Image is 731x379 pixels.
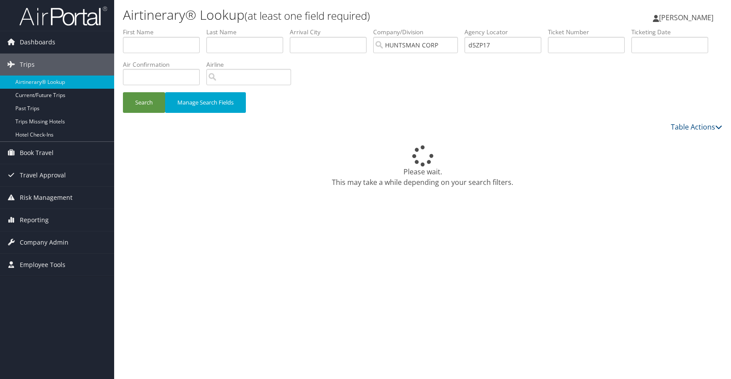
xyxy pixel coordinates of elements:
[206,28,290,36] label: Last Name
[548,28,631,36] label: Ticket Number
[20,164,66,186] span: Travel Approval
[123,28,206,36] label: First Name
[671,122,722,132] a: Table Actions
[123,145,722,188] div: Please wait. This may take a while depending on your search filters.
[245,8,370,23] small: (at least one field required)
[165,92,246,113] button: Manage Search Fields
[631,28,715,36] label: Ticketing Date
[465,28,548,36] label: Agency Locator
[20,54,35,76] span: Trips
[123,92,165,113] button: Search
[20,231,68,253] span: Company Admin
[290,28,373,36] label: Arrival City
[20,209,49,231] span: Reporting
[20,31,55,53] span: Dashboards
[206,60,298,69] label: Airline
[19,6,107,26] img: airportal-logo.png
[123,60,206,69] label: Air Confirmation
[373,28,465,36] label: Company/Division
[659,13,713,22] span: [PERSON_NAME]
[20,142,54,164] span: Book Travel
[20,254,65,276] span: Employee Tools
[123,6,522,24] h1: Airtinerary® Lookup
[653,4,722,31] a: [PERSON_NAME]
[20,187,72,209] span: Risk Management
